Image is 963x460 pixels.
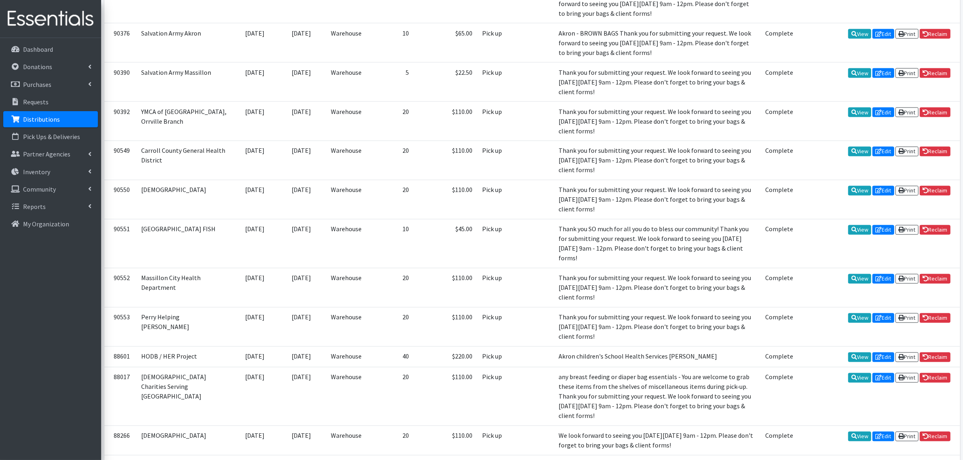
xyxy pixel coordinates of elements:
a: Donations [3,59,98,75]
a: Purchases [3,76,98,93]
td: Warehouse [326,346,371,367]
a: Print [895,373,919,383]
td: [DATE] [233,62,277,101]
td: [DATE] [277,23,326,62]
td: Thank you for submitting your request. We look forward to seeing you [DATE][DATE] 9am - 12pm. Ple... [554,141,761,180]
a: Edit [872,225,894,235]
td: 88266 [104,426,137,455]
a: View [848,29,871,39]
td: Pick up [477,180,515,219]
td: Complete [760,426,798,455]
a: Distributions [3,111,98,127]
a: Reclaim [920,225,950,235]
p: Pick Ups & Deliveries [23,133,80,141]
td: Pick up [477,367,515,426]
a: Edit [872,373,894,383]
td: 20 [370,307,414,346]
a: Edit [872,313,894,323]
td: Pick up [477,62,515,101]
td: HODB / HER Project [137,346,233,367]
td: 20 [370,141,414,180]
td: YMCA of [GEOGRAPHIC_DATA], Orrville Branch [137,101,233,141]
a: Dashboard [3,41,98,57]
td: 20 [370,426,414,455]
td: Salvation Army Akron [137,23,233,62]
a: Edit [872,274,894,284]
td: $65.00 [414,23,477,62]
td: Thank you for submitting your request. We look forward to seeing you [DATE][DATE] 9am - 12pm. Ple... [554,101,761,141]
a: Reclaim [920,29,950,39]
td: $22.50 [414,62,477,101]
a: View [848,225,871,235]
p: Distributions [23,115,60,123]
a: View [848,68,871,78]
td: Complete [760,219,798,268]
a: View [848,108,871,117]
a: Print [895,274,919,284]
td: Pick up [477,346,515,367]
td: [DEMOGRAPHIC_DATA] [137,426,233,455]
td: [DATE] [233,268,277,307]
td: [DATE] [233,23,277,62]
td: Pick up [477,268,515,307]
td: $110.00 [414,141,477,180]
td: 90553 [104,307,137,346]
td: Warehouse [326,62,371,101]
a: Print [895,186,919,196]
td: $110.00 [414,426,477,455]
a: Print [895,313,919,323]
td: [DATE] [233,307,277,346]
td: Akron - BROWN BAGS Thank you for submitting your request. We look forward to seeing you [DATE][DA... [554,23,761,62]
td: [DATE] [233,141,277,180]
a: Reports [3,198,98,215]
p: Inventory [23,168,50,176]
p: Community [23,185,56,193]
a: Reclaim [920,352,950,362]
td: Complete [760,367,798,426]
td: Warehouse [326,426,371,455]
td: Warehouse [326,307,371,346]
a: Edit [872,147,894,156]
a: Reclaim [920,274,950,284]
td: [DATE] [233,180,277,219]
td: Carroll County General Health District [137,141,233,180]
td: Thank you for submitting your request. We look forward to seeing you [DATE][DATE] 9am - 12pm. Ple... [554,180,761,219]
td: [DATE] [277,346,326,367]
a: Edit [872,108,894,117]
td: 88601 [104,346,137,367]
a: View [848,147,871,156]
td: [DATE] [277,367,326,426]
td: [DEMOGRAPHIC_DATA] [137,180,233,219]
a: Pick Ups & Deliveries [3,129,98,145]
a: Reclaim [920,108,950,117]
td: Warehouse [326,180,371,219]
td: 20 [370,268,414,307]
td: Warehouse [326,141,371,180]
p: Reports [23,203,46,211]
td: $45.00 [414,219,477,268]
td: Warehouse [326,268,371,307]
td: 90376 [104,23,137,62]
a: View [848,373,871,383]
p: Donations [23,63,52,71]
td: 90552 [104,268,137,307]
td: [DATE] [233,367,277,426]
td: Thank you for submitting your request. We look forward to seeing you [DATE][DATE] 9am - 12pm. Ple... [554,62,761,101]
td: [DATE] [233,101,277,141]
td: Pick up [477,141,515,180]
td: Thank you for submitting your request. We look forward to seeing you [DATE][DATE] 9am - 12pm. Ple... [554,268,761,307]
td: [DATE] [277,180,326,219]
td: Thank you for submitting your request. We look forward to seeing you [DATE][DATE] 9am - 12pm. Ple... [554,307,761,346]
a: View [848,186,871,196]
td: [DATE] [277,219,326,268]
a: Print [895,225,919,235]
td: [DATE] [277,141,326,180]
td: 10 [370,23,414,62]
a: View [848,274,871,284]
td: [DEMOGRAPHIC_DATA] Charities Serving [GEOGRAPHIC_DATA] [137,367,233,426]
a: Community [3,181,98,197]
td: 90392 [104,101,137,141]
td: 20 [370,180,414,219]
td: $110.00 [414,101,477,141]
a: Edit [872,68,894,78]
